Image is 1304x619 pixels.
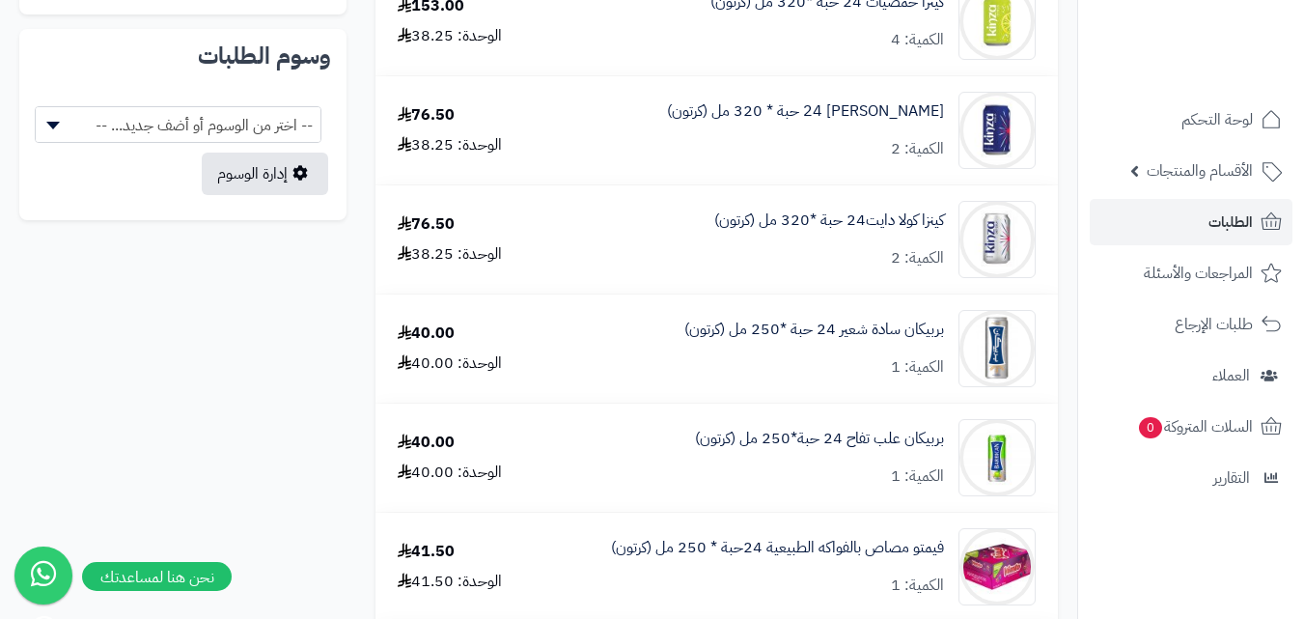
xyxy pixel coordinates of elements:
a: بربيكان علب تفاح 24 حبة*250 مل (كرتون) [695,428,944,450]
a: الطلبات [1090,199,1292,245]
div: 41.50 [398,541,455,563]
span: التقارير [1213,464,1250,492]
img: 1747825999-Screenshot%202025-05-21%20141256-90x90.jpg [959,310,1035,387]
a: لوحة التحكم [1090,97,1292,143]
span: العملاء [1212,362,1250,389]
span: الطلبات [1208,209,1253,236]
div: الوحدة: 38.25 [398,25,502,47]
a: السلات المتروكة0 [1090,404,1292,450]
a: المراجعات والأسئلة [1090,250,1292,296]
div: الكمية: 2 [891,247,944,269]
a: [PERSON_NAME] 24 حبة * 320 مل (كرتون) [667,100,944,123]
div: الوحدة: 38.25 [398,134,502,156]
span: -- اختر من الوسوم أو أضف جديد... -- [36,107,320,144]
a: بربيكان سادة شعير 24 حبة *250 مل (كرتون) [684,319,944,341]
a: كينزا كولا دايت24 حبة *320 مل (كرتون) [714,210,944,232]
div: الكمية: 2 [891,138,944,160]
img: 1747641255-37MuAnv2Ak8iDtNswclxY6RhRXkc7hb0-90x90.jpg [959,92,1035,169]
a: التقارير [1090,455,1292,501]
img: 1747826168-a668976f-60d7-442d-95ec-00420295-90x90.jpg [959,419,1035,496]
span: المراجعات والأسئلة [1144,260,1253,287]
div: الكمية: 1 [891,465,944,488]
div: الوحدة: 38.25 [398,243,502,266]
img: 1747641381-829668ee-94ef-494d-808b-7662812c-90x90.jpg [959,201,1035,278]
div: 76.50 [398,104,455,127]
div: الوحدة: 40.00 [398,462,502,484]
span: طلبات الإرجاع [1175,311,1253,338]
div: 76.50 [398,213,455,236]
img: 1747832326-71Zyr0BWkHL._AC_SL1500-90x90.jpg [959,528,1035,605]
span: -- اختر من الوسوم أو أضف جديد... -- [35,106,321,143]
span: الأقسام والمنتجات [1147,157,1253,184]
div: الوحدة: 41.50 [398,571,502,593]
span: السلات المتروكة [1137,413,1253,440]
a: فيمتو مصاص بالفواكه الطبيعية 24حبة * 250 مل (كرتون) [611,537,944,559]
div: 40.00 [398,432,455,454]
span: لوحة التحكم [1181,106,1253,133]
a: طلبات الإرجاع [1090,301,1292,348]
div: الوحدة: 40.00 [398,352,502,375]
div: 40.00 [398,323,455,345]
span: 0 [1139,417,1162,438]
div: الكمية: 4 [891,29,944,51]
div: الكمية: 1 [891,575,944,597]
div: الكمية: 1 [891,356,944,379]
a: إدارة الوسوم [202,153,328,195]
a: العملاء [1090,352,1292,399]
h2: وسوم الطلبات [35,44,331,68]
